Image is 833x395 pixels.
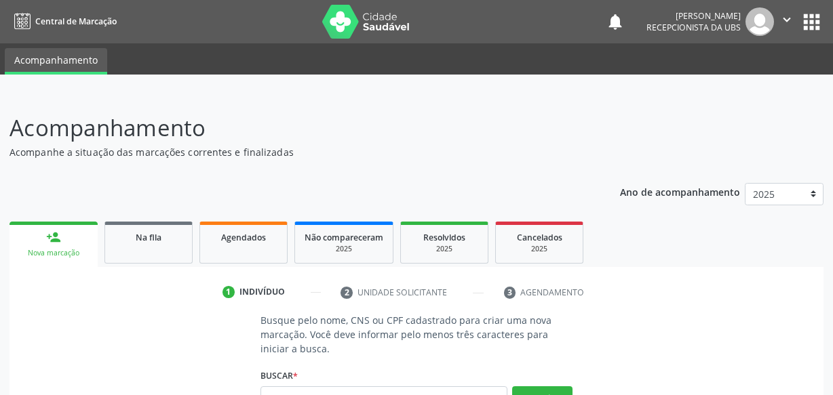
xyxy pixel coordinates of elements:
[19,248,88,258] div: Nova marcação
[46,230,61,245] div: person_add
[260,365,298,386] label: Buscar
[305,244,383,254] div: 2025
[779,12,794,27] i: 
[5,48,107,75] a: Acompanhamento
[222,286,235,298] div: 1
[410,244,478,254] div: 2025
[35,16,117,27] span: Central de Marcação
[305,232,383,243] span: Não compareceram
[9,111,579,145] p: Acompanhamento
[423,232,465,243] span: Resolvidos
[745,7,774,36] img: img
[260,313,573,356] p: Busque pelo nome, CNS ou CPF cadastrado para criar uma nova marcação. Você deve informar pelo men...
[136,232,161,243] span: Na fila
[505,244,573,254] div: 2025
[620,183,740,200] p: Ano de acompanhamento
[800,10,824,34] button: apps
[517,232,562,243] span: Cancelados
[9,10,117,33] a: Central de Marcação
[646,10,741,22] div: [PERSON_NAME]
[646,22,741,33] span: Recepcionista da UBS
[221,232,266,243] span: Agendados
[9,145,579,159] p: Acompanhe a situação das marcações correntes e finalizadas
[239,286,285,298] div: Indivíduo
[606,12,625,31] button: notifications
[774,7,800,36] button: 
